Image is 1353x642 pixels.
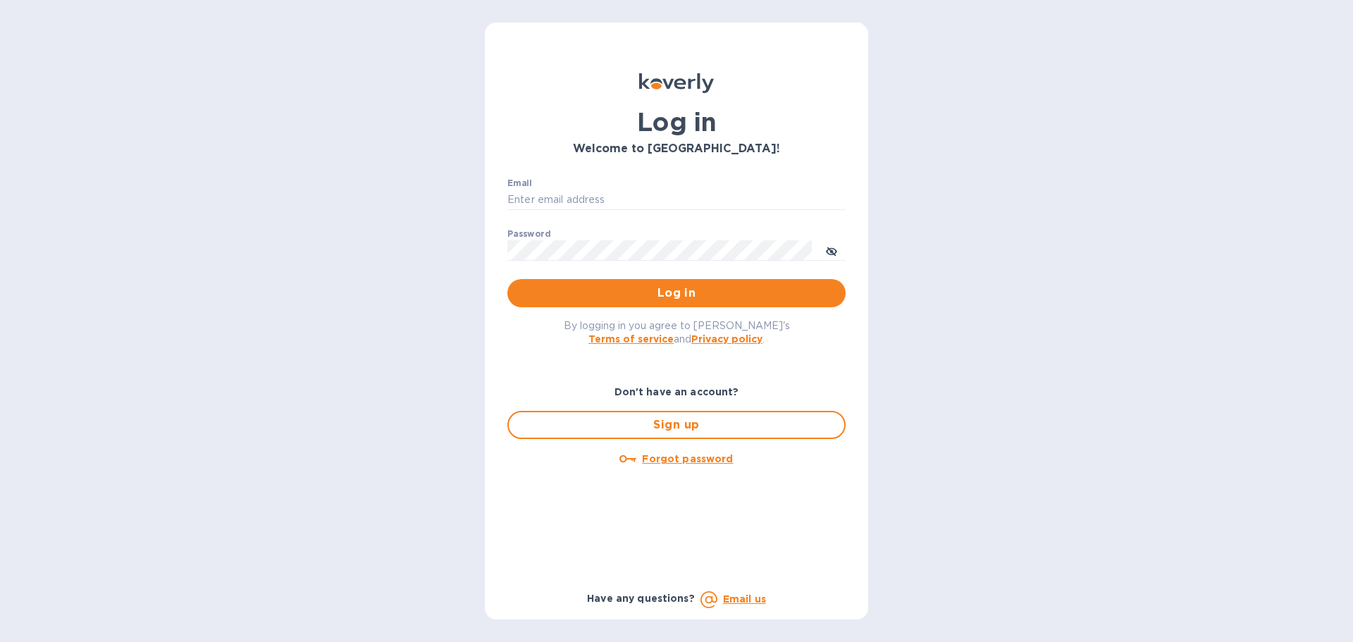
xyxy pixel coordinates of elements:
[520,416,833,433] span: Sign up
[507,142,846,156] h3: Welcome to [GEOGRAPHIC_DATA]!
[588,333,674,345] a: Terms of service
[564,320,790,345] span: By logging in you agree to [PERSON_NAME]'s and .
[723,593,766,605] a: Email us
[817,236,846,264] button: toggle password visibility
[507,279,846,307] button: Log in
[507,107,846,137] h1: Log in
[507,411,846,439] button: Sign up
[614,386,739,397] b: Don't have an account?
[519,285,834,302] span: Log in
[587,593,695,604] b: Have any questions?
[642,453,733,464] u: Forgot password
[639,73,714,93] img: Koverly
[507,179,532,187] label: Email
[691,333,762,345] a: Privacy policy
[507,230,550,238] label: Password
[507,190,846,211] input: Enter email address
